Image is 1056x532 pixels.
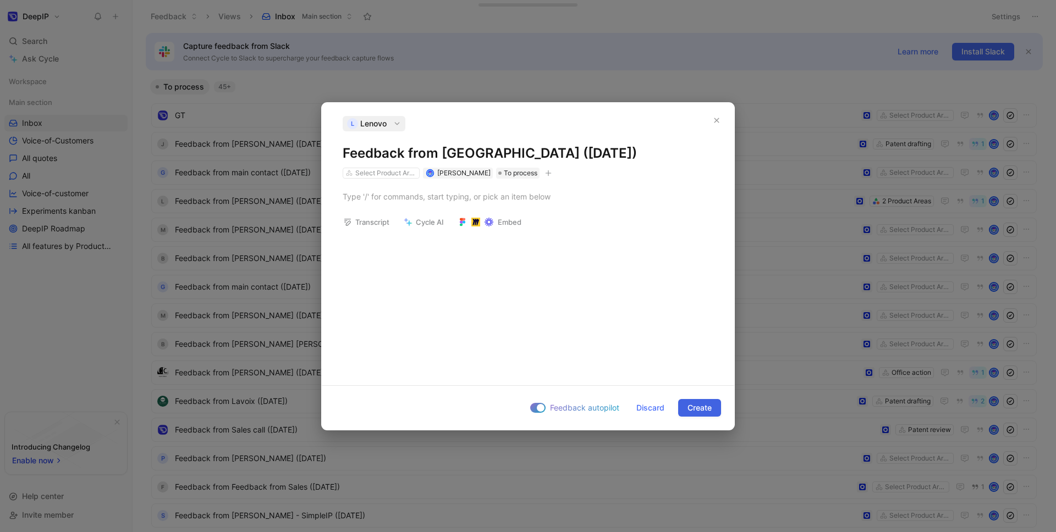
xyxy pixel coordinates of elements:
[347,118,358,129] div: L
[399,214,449,230] button: Cycle AI
[343,116,405,131] button: LLenovo
[453,214,526,230] button: Embed
[427,170,433,176] img: avatar
[527,401,623,415] button: Feedback autopilot
[550,401,619,414] span: Feedback autopilot
[687,401,712,414] span: Create
[360,117,387,130] span: Lenovo
[496,168,540,179] div: To process
[627,399,674,417] button: Discard
[437,169,491,177] span: [PERSON_NAME]
[504,168,537,179] span: To process
[338,214,394,230] button: Transcript
[343,145,713,162] h1: Feedback from [GEOGRAPHIC_DATA] ([DATE])
[355,168,417,179] div: Select Product Areas
[636,401,664,414] span: Discard
[678,399,721,417] button: Create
